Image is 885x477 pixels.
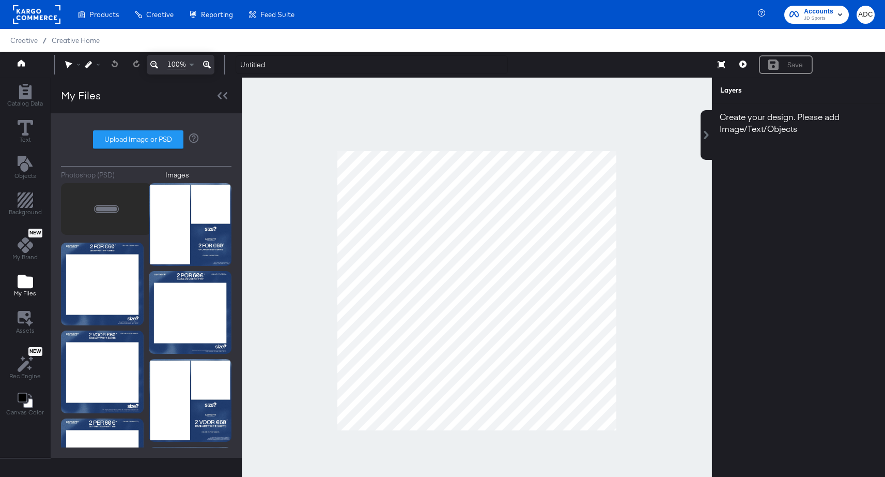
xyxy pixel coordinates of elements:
a: Creative Home [52,36,100,44]
span: Catalog Data [7,99,43,108]
div: Images [165,170,189,180]
div: Create your design. Please add Image/Text/Objects [712,103,885,142]
span: Rec Engine [9,372,41,380]
span: New [28,230,42,236]
button: AccountsJD Sports [784,6,849,24]
span: My Brand [12,253,38,261]
button: Photoshop (PSD) [61,170,158,180]
span: Objects [14,172,36,180]
button: Add Rectangle [3,190,48,220]
span: Creative [146,10,174,19]
span: My Files [14,289,36,297]
span: Background [9,208,42,216]
span: Products [89,10,119,19]
span: Assets [16,326,35,335]
div: Photoshop (PSD) [61,170,115,180]
span: Feed Suite [260,10,294,19]
span: JD Sports [804,14,833,23]
span: Reporting [201,10,233,19]
button: Add Text [8,154,42,183]
button: Add Files [8,272,42,301]
button: Add Rectangle [1,81,49,111]
button: Text [11,117,39,147]
button: ADC [857,6,875,24]
span: / [38,36,52,44]
button: Images [165,170,232,180]
div: Layers [720,85,826,95]
span: Creative [10,36,38,44]
span: Canvas Color [6,408,44,416]
span: New [28,348,42,355]
button: NewMy Brand [6,227,44,265]
span: 100% [167,59,186,69]
span: Accounts [804,6,833,17]
button: NewRec Engine [3,345,47,383]
svg: Image loader [93,196,120,222]
span: Text [20,136,31,144]
span: ADC [861,9,871,21]
div: My Files [61,88,101,103]
button: Assets [10,308,41,338]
